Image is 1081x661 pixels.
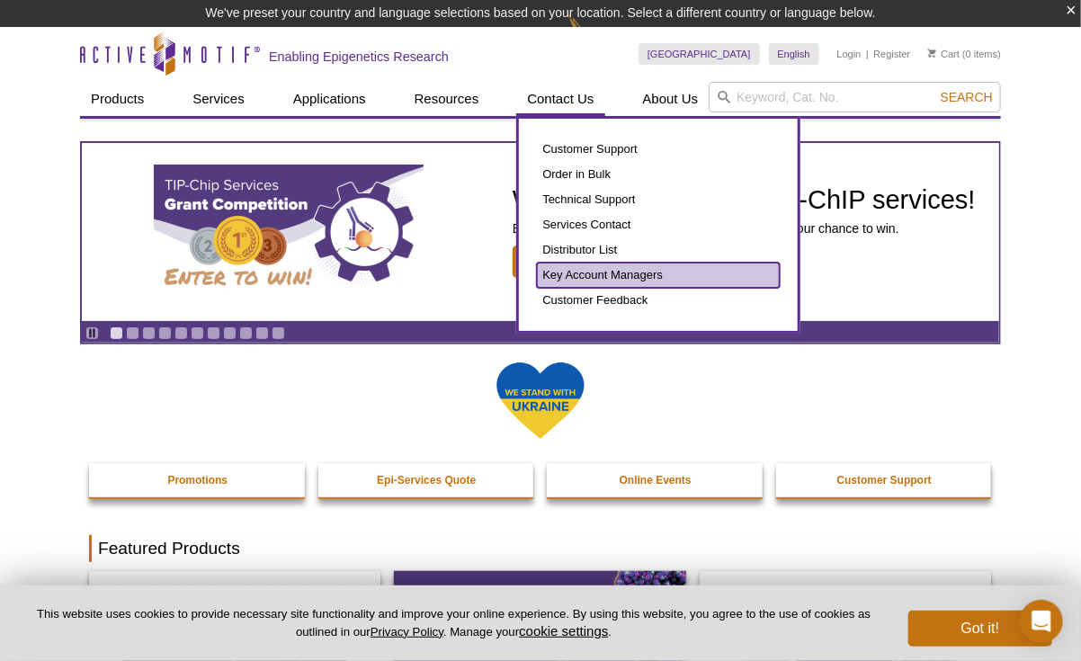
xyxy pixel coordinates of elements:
a: [GEOGRAPHIC_DATA] [639,43,760,65]
a: Go to slide 7 [207,326,220,340]
div: Open Intercom Messenger [1020,600,1063,643]
p: This website uses cookies to provide necessary site functionality and improve your online experie... [29,606,879,640]
strong: Online Events [620,474,692,487]
a: Epi-Services Quote [318,463,536,497]
a: Services Contact [537,212,780,237]
button: Got it! [908,611,1052,647]
button: Search [935,89,998,105]
a: Customer Support [537,137,780,162]
a: Go to slide 8 [223,326,237,340]
a: Customer Support [776,463,994,497]
img: TIP-ChIP Services Grant Competition [154,165,424,299]
a: Technical Support [537,187,780,212]
a: Go to slide 6 [191,326,204,340]
a: Contact Us [516,82,604,116]
a: Products [80,82,155,116]
strong: Promotions [167,474,228,487]
a: Order in Bulk [537,162,780,187]
a: Cart [928,48,960,60]
a: Go to slide 10 [255,326,269,340]
img: We Stand With Ukraine [496,361,585,441]
a: Key Account Managers [537,263,780,288]
a: Distributor List [537,237,780,263]
a: Go to slide 3 [142,326,156,340]
h2: Enabling Epigenetics Research [269,49,449,65]
h2: Win up to $45,000 in TIP-ChIP services! [513,186,976,213]
strong: Epi-Services Quote [377,474,476,487]
img: Your Cart [928,49,936,58]
a: Privacy Policy [371,625,443,639]
a: TIP-ChIP Services Grant Competition Win up to $45,000 in TIP-ChIP services! Enter our TIP-ChIP se... [82,143,999,321]
a: Customer Feedback [537,288,780,313]
p: Enter our TIP-ChIP services grant competition for your chance to win. [513,220,976,237]
img: Change Here [568,13,616,56]
a: Go to slide 9 [239,326,253,340]
a: Go to slide 1 [110,326,123,340]
input: Keyword, Cat. No. [709,82,1001,112]
a: Online Events [547,463,764,497]
li: (0 items) [928,43,1001,65]
a: Applications [282,82,377,116]
a: Resources [404,82,490,116]
a: Toggle autoplay [85,326,99,340]
button: cookie settings [519,623,608,639]
a: Go to slide 2 [126,326,139,340]
span: Learn More [513,246,618,278]
a: Go to slide 5 [174,326,188,340]
a: Promotions [89,463,307,497]
a: About Us [632,82,710,116]
a: Go to slide 11 [272,326,285,340]
a: Login [837,48,862,60]
a: Register [873,48,910,60]
li: | [866,43,869,65]
strong: Customer Support [837,474,932,487]
a: Services [182,82,255,116]
article: TIP-ChIP Services Grant Competition [82,143,999,321]
a: English [769,43,819,65]
span: Search [941,90,993,104]
a: Go to slide 4 [158,326,172,340]
h2: Featured Products [89,535,992,562]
